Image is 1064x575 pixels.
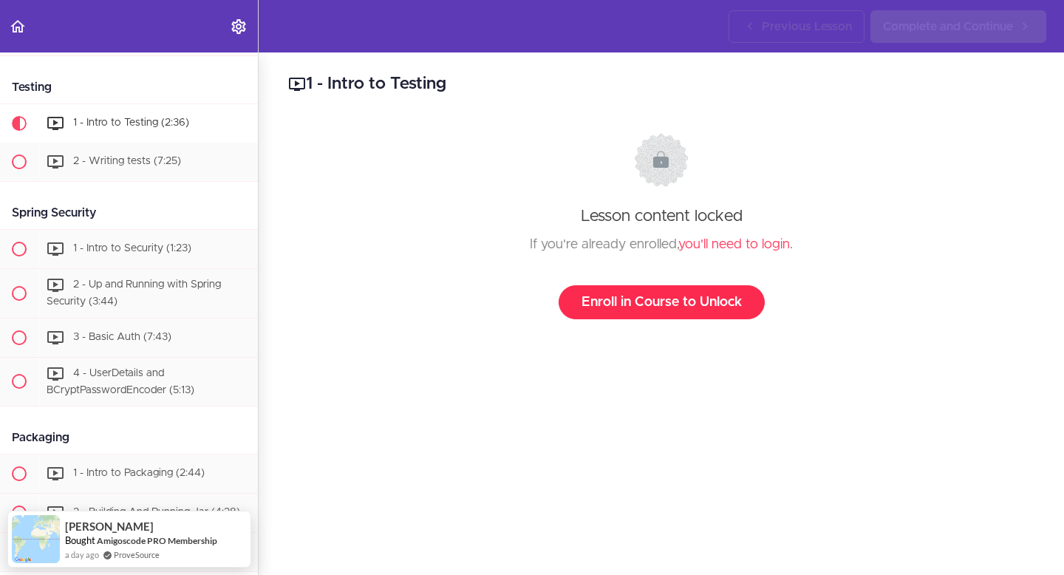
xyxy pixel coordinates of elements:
span: [PERSON_NAME] [65,520,154,533]
a: Enroll in Course to Unlock [559,285,765,319]
span: 2 - Writing tests (7:25) [73,156,181,166]
span: 4 - UserDetails and BCryptPasswordEncoder (5:13) [47,368,194,395]
span: Complete and Continue [883,18,1013,35]
span: 2 - Building And Running Jar (4:28) [73,508,240,518]
span: Bought [65,534,95,546]
svg: Settings Menu [230,18,248,35]
a: ProveSource [114,548,160,561]
a: Amigoscode PRO Membership [97,535,217,546]
svg: Back to course curriculum [9,18,27,35]
img: provesource social proof notification image [12,515,60,563]
div: If you're already enrolled, . [302,234,1020,256]
span: 1 - Intro to Packaging (2:44) [73,469,205,479]
a: Previous Lesson [729,10,864,43]
a: you'll need to login [678,238,790,251]
span: Previous Lesson [762,18,852,35]
span: 1 - Intro to Security (1:23) [73,243,191,254]
div: Lesson content locked [302,133,1020,319]
span: 2 - Up and Running with Spring Security (3:44) [47,279,221,307]
span: 1 - Intro to Testing (2:36) [73,118,189,128]
span: 3 - Basic Auth (7:43) [73,332,171,342]
a: Complete and Continue [870,10,1046,43]
span: a day ago [65,548,99,561]
h2: 1 - Intro to Testing [288,72,1034,97]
